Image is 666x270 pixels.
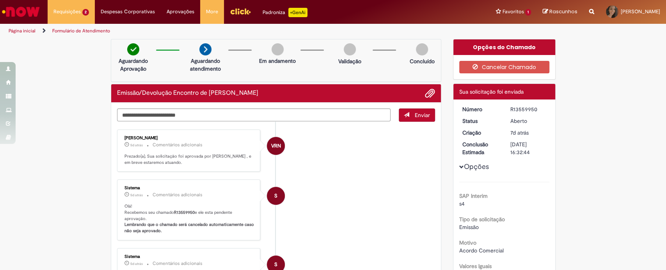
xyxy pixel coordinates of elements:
[456,140,504,156] dt: Conclusão Estimada
[101,8,155,16] span: Despesas Corporativas
[510,129,529,136] time: 23/09/2025 15:47:10
[114,57,152,73] p: Aguardando Aprovação
[52,28,110,34] a: Formulário de Atendimento
[272,43,284,55] img: img-circle-grey.png
[510,129,529,136] span: 7d atrás
[459,239,476,246] b: Motivo
[459,216,505,223] b: Tipo de solicitação
[267,137,285,155] div: Victor Rios Neto Sarti
[459,247,504,254] span: Acordo Comercial
[459,192,488,199] b: SAP Interim
[425,88,435,98] button: Adicionar anexos
[124,153,254,165] p: Prezado(a), Sua solicitação foi aprovada por [PERSON_NAME] , e em breve estaremos atuando.
[153,260,202,267] small: Comentários adicionais
[130,261,143,266] span: 5d atrás
[117,108,391,122] textarea: Digite sua mensagem aqui...
[124,203,254,234] p: Olá! Recebemos seu chamado e ele esta pendente aprovação.
[459,61,549,73] button: Cancelar Chamado
[1,4,41,20] img: ServiceNow
[9,28,36,34] a: Página inicial
[153,142,202,148] small: Comentários adicionais
[456,129,504,137] dt: Criação
[6,24,438,38] ul: Trilhas de página
[510,129,547,137] div: 23/09/2025 15:47:10
[415,112,430,119] span: Enviar
[543,8,577,16] a: Rascunhos
[459,263,492,270] b: Valores Iguais
[230,5,251,17] img: click_logo_yellow_360x200.png
[456,117,504,125] dt: Status
[510,140,547,156] div: [DATE] 16:32:44
[459,88,524,95] span: Sua solicitação foi enviada
[174,210,195,215] b: R13559950
[416,43,428,55] img: img-circle-grey.png
[199,43,211,55] img: arrow-next.png
[130,143,143,147] time: 25/09/2025 14:36:46
[510,117,547,125] div: Aberto
[288,8,307,17] p: +GenAi
[186,57,224,73] p: Aguardando atendimento
[502,8,524,16] span: Favoritos
[453,39,555,55] div: Opções do Chamado
[124,136,254,140] div: [PERSON_NAME]
[124,254,254,259] div: Sistema
[409,57,434,65] p: Concluído
[153,192,202,198] small: Comentários adicionais
[130,193,143,197] time: 25/09/2025 11:51:27
[130,193,143,197] span: 5d atrás
[456,105,504,113] dt: Número
[127,43,139,55] img: check-circle-green.png
[263,8,307,17] div: Padroniza
[267,187,285,205] div: System
[344,43,356,55] img: img-circle-grey.png
[459,200,465,207] span: s4
[399,108,435,122] button: Enviar
[549,8,577,15] span: Rascunhos
[525,9,531,16] span: 1
[53,8,81,16] span: Requisições
[124,222,255,234] b: Lembrando que o chamado será cancelado automaticamente caso não seja aprovado.
[338,57,361,65] p: Validação
[271,137,281,155] span: VRN
[259,57,296,65] p: Em andamento
[459,224,479,231] span: Emissão
[167,8,194,16] span: Aprovações
[206,8,218,16] span: More
[117,90,258,97] h2: Emissão/Devolução Encontro de Contas Fornecedor Histórico de tíquete
[130,261,143,266] time: 25/09/2025 11:51:18
[274,187,277,205] span: S
[124,186,254,190] div: Sistema
[82,9,89,16] span: 2
[130,143,143,147] span: 5d atrás
[621,8,660,15] span: [PERSON_NAME]
[510,105,547,113] div: R13559950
